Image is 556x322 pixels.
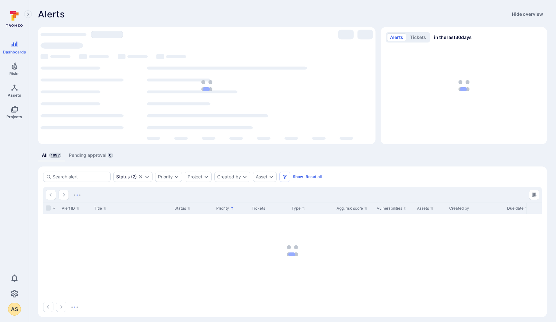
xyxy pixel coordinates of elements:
button: Hide overview [508,9,547,19]
input: Search alert [52,174,108,180]
button: Show [293,174,303,179]
button: Sort by Alert ID [62,206,80,211]
button: Manage columns [529,190,539,200]
button: Priority [158,174,173,179]
a: All [38,149,65,161]
button: Created by [217,174,241,179]
button: Sort by Status [174,206,191,211]
h1: Alerts [38,9,65,19]
button: Filters [279,172,290,182]
button: Asset [256,174,267,179]
button: Sort by Assets [417,206,434,211]
button: Expand dropdown [174,174,179,179]
p: Sorted by: Higher priority first [230,205,234,212]
button: Sort by Vulnerabilities [377,206,407,211]
img: Loading... [201,80,212,91]
button: Sort by Agg. risk score [337,206,368,211]
span: in the last 30 days [434,34,472,41]
button: Sort by Type [292,206,305,211]
button: Expand dropdown [242,174,247,179]
div: Alerts/Tickets trend [381,27,547,144]
div: open, in process [113,172,153,182]
button: Status(2) [116,174,137,179]
button: tickets [407,33,429,41]
div: ( 2 ) [116,174,137,179]
i: Expand navigation menu [26,12,30,17]
div: Created by [449,205,502,211]
div: Tickets [252,205,286,211]
button: Project [188,174,202,179]
button: Reset all [306,174,322,179]
div: Most alerts [38,27,375,144]
button: Go to the previous page [43,302,53,312]
button: Sort by Title [94,206,107,211]
span: Projects [6,114,22,119]
button: Go to the previous page [46,190,56,200]
button: Expand dropdown [204,174,209,179]
div: alerts tabs [38,149,547,161]
div: Status [116,174,130,179]
button: Go to the next page [59,190,69,200]
span: Dashboards [3,50,26,54]
img: Loading... [74,194,80,196]
button: Sort by Due date [507,206,528,211]
img: Loading... [71,307,78,308]
button: AS [8,303,21,316]
span: 1697 [49,153,61,158]
span: Assets [8,93,21,98]
button: Clear selection [138,174,143,179]
span: Risks [9,71,20,76]
button: Sort by Priority [216,206,234,211]
div: Abhishek Sharan [8,303,21,316]
span: 0 [108,153,113,158]
a: Pending approval [65,149,117,161]
button: Expand dropdown [269,174,274,179]
button: Expand dropdown [144,174,150,179]
button: alerts [387,33,406,41]
div: loading spinner [41,30,373,142]
span: Select all rows [46,205,51,211]
button: Go to the next page [56,302,66,312]
button: Expand navigation menu [24,10,32,18]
